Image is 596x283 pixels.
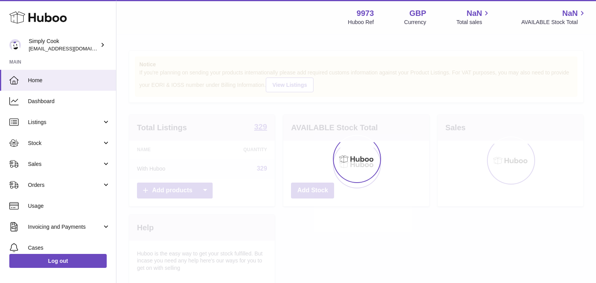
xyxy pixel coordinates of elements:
a: Log out [9,254,107,268]
strong: GBP [409,8,426,19]
img: internalAdmin-9973@internal.huboo.com [9,39,21,51]
span: AVAILABLE Stock Total [521,19,587,26]
span: Invoicing and Payments [28,223,102,231]
span: Usage [28,202,110,210]
span: NaN [562,8,578,19]
span: Home [28,77,110,84]
a: NaN AVAILABLE Stock Total [521,8,587,26]
span: Orders [28,181,102,189]
span: Total sales [456,19,491,26]
div: Simply Cook [29,38,99,52]
span: [EMAIL_ADDRESS][DOMAIN_NAME] [29,45,114,52]
strong: 9973 [357,8,374,19]
span: Cases [28,244,110,252]
span: Stock [28,140,102,147]
span: NaN [466,8,482,19]
span: Listings [28,119,102,126]
div: Huboo Ref [348,19,374,26]
span: Dashboard [28,98,110,105]
span: Sales [28,160,102,168]
div: Currency [404,19,426,26]
a: NaN Total sales [456,8,491,26]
